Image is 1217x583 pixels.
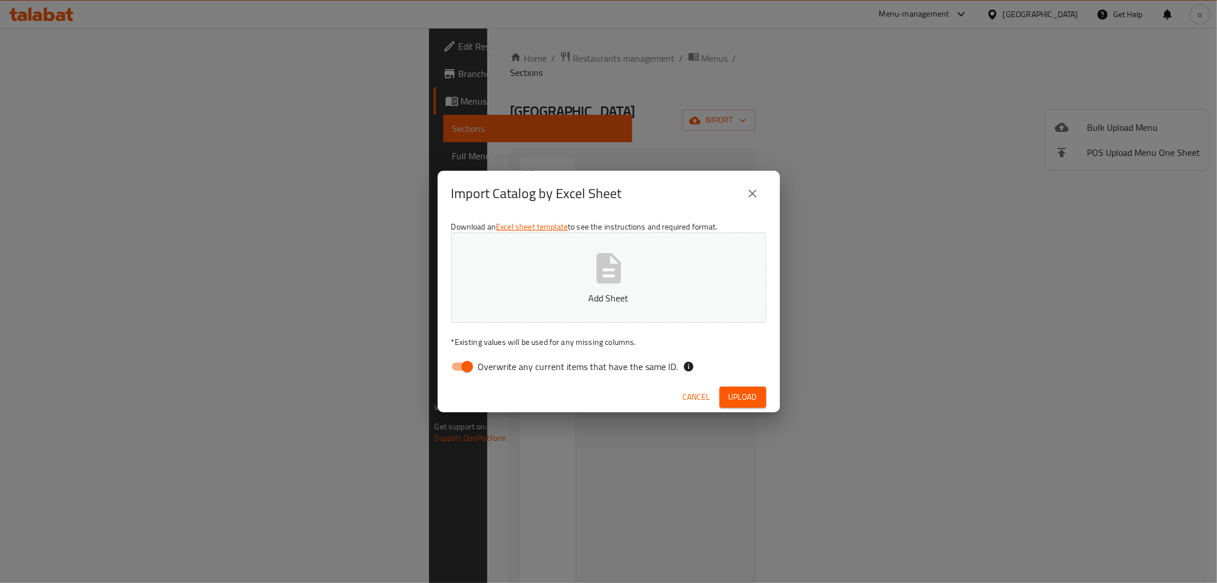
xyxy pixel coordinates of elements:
span: Overwrite any current items that have the same ID. [478,360,678,373]
p: Add Sheet [469,291,749,305]
svg: If the overwrite option isn't selected, then the items that match an existing ID will be ignored ... [683,361,694,372]
button: Upload [719,387,766,408]
span: Cancel [683,390,710,404]
button: Add Sheet [451,232,766,323]
button: Cancel [678,387,715,408]
p: Existing values will be used for any missing columns. [451,336,766,348]
button: close [739,180,766,207]
span: Upload [729,390,757,404]
a: Excel sheet template [496,219,568,234]
h2: Import Catalog by Excel Sheet [451,184,622,203]
div: Download an to see the instructions and required format. [438,216,780,382]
